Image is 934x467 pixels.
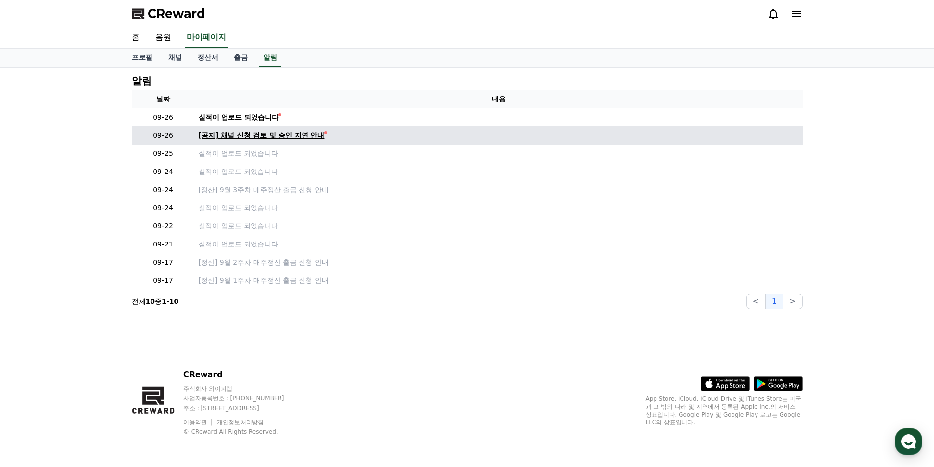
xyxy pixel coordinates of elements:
a: 실적이 업로드 되었습니다 [199,221,799,231]
div: 실적이 업로드 되었습니다 [199,112,279,123]
a: 개인정보처리방침 [217,419,264,426]
span: 홈 [31,325,37,333]
a: [정산] 9월 2주차 매주정산 출금 신청 안내 [199,257,799,268]
a: 실적이 업로드 되었습니다 [199,148,799,159]
a: 실적이 업로드 되었습니다 [199,167,799,177]
p: 09-24 [136,167,191,177]
strong: 10 [146,297,155,305]
a: 이용약관 [183,419,214,426]
p: 09-17 [136,275,191,286]
a: 마이페이지 [185,27,228,48]
span: 설정 [151,325,163,333]
strong: 1 [162,297,167,305]
p: 주식회사 와이피랩 [183,385,303,393]
span: 대화 [90,326,101,334]
a: 음원 [148,27,179,48]
a: [정산] 9월 1주차 매주정산 출금 신청 안내 [199,275,799,286]
span: CReward [148,6,205,22]
a: 대화 [65,311,126,335]
a: 홈 [3,311,65,335]
p: 09-22 [136,221,191,231]
p: 주소 : [STREET_ADDRESS] [183,404,303,412]
a: 채널 [160,49,190,67]
button: 1 [765,294,783,309]
a: 프로필 [124,49,160,67]
a: 홈 [124,27,148,48]
th: 내용 [195,90,803,108]
a: 실적이 업로드 되었습니다 [199,112,799,123]
p: App Store, iCloud, iCloud Drive 및 iTunes Store는 미국과 그 밖의 나라 및 지역에서 등록된 Apple Inc.의 서비스 상표입니다. Goo... [646,395,803,426]
p: 09-25 [136,148,191,159]
a: 실적이 업로드 되었습니다 [199,203,799,213]
p: 09-26 [136,130,191,141]
a: 정산서 [190,49,226,67]
strong: 10 [169,297,178,305]
p: 09-24 [136,203,191,213]
p: 09-26 [136,112,191,123]
p: 09-24 [136,185,191,195]
p: 09-17 [136,257,191,268]
p: 09-21 [136,239,191,249]
h4: 알림 [132,75,151,86]
a: CReward [132,6,205,22]
a: 출금 [226,49,255,67]
p: 전체 중 - [132,296,179,306]
a: [정산] 9월 3주차 매주정산 출금 신청 안내 [199,185,799,195]
button: < [746,294,765,309]
p: © CReward All Rights Reserved. [183,428,303,436]
a: [공지] 채널 신청 검토 및 승인 지연 안내 [199,130,799,141]
th: 날짜 [132,90,195,108]
p: CReward [183,369,303,381]
a: 알림 [259,49,281,67]
div: [공지] 채널 신청 검토 및 승인 지연 안내 [199,130,325,141]
button: > [783,294,802,309]
p: 사업자등록번호 : [PHONE_NUMBER] [183,394,303,402]
a: 설정 [126,311,188,335]
a: 실적이 업로드 되었습니다 [199,239,799,249]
